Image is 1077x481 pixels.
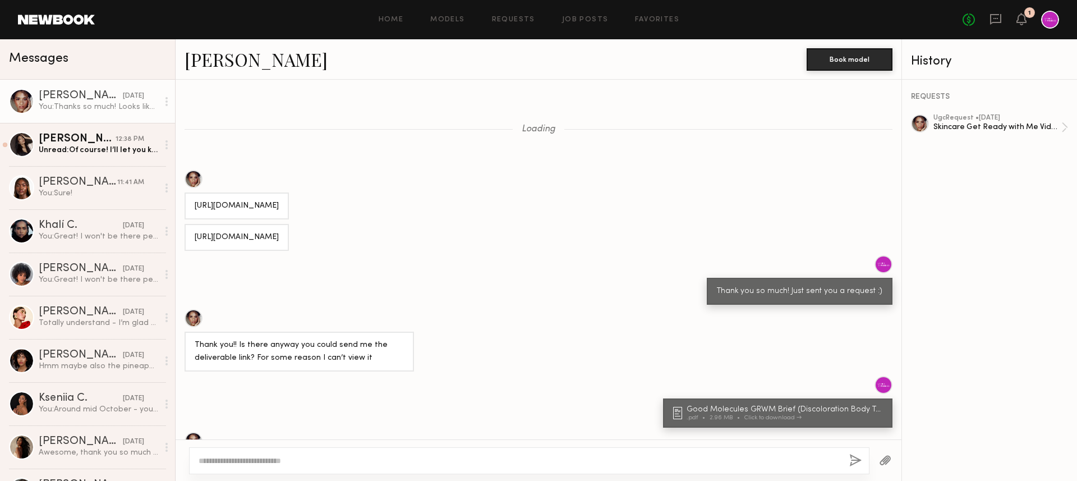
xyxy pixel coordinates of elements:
[39,90,123,102] div: [PERSON_NAME]
[807,48,892,71] button: Book model
[39,263,123,274] div: [PERSON_NAME]
[123,221,144,231] div: [DATE]
[430,16,464,24] a: Models
[687,406,886,414] div: Good Molecules GRWM Brief (Discoloration Body Treatment)
[117,177,144,188] div: 11:41 AM
[39,393,123,404] div: Kseniia C.
[673,406,886,421] a: Good Molecules GRWM Brief (Discoloration Body Treatment).pdf2.96 MBClick to download
[39,177,117,188] div: [PERSON_NAME]
[687,415,710,421] div: .pdf
[123,350,144,361] div: [DATE]
[379,16,404,24] a: Home
[522,125,555,134] span: Loading
[39,231,158,242] div: You: Great! I won't be there personally but feel free to message here :)
[185,47,328,71] a: [PERSON_NAME]
[492,16,535,24] a: Requests
[195,231,279,244] div: [URL][DOMAIN_NAME]
[635,16,679,24] a: Favorites
[39,350,123,361] div: [PERSON_NAME]
[39,134,116,145] div: [PERSON_NAME]
[39,306,123,318] div: [PERSON_NAME]
[39,318,158,328] div: Totally understand - I’m glad you found a good fit! Thank you for considering me, I would love th...
[123,307,144,318] div: [DATE]
[195,200,279,213] div: [URL][DOMAIN_NAME]
[39,404,158,415] div: You: Around mid October - you should see them on our website and social!
[717,285,882,298] div: Thank you so much! Just sent you a request :)
[39,447,158,458] div: Awesome, thank you so much and all the best on this shoot!
[911,55,1068,68] div: History
[1028,10,1031,16] div: 1
[123,393,144,404] div: [DATE]
[123,264,144,274] div: [DATE]
[933,114,1061,122] div: ugc Request • [DATE]
[39,102,158,112] div: You: Thanks so much! Looks like the product was dropped off in the mail room - please let us know...
[562,16,609,24] a: Job Posts
[807,54,892,63] a: Book model
[39,145,158,155] div: Unread: Of course! I’ll let you know if I have any questions :)
[123,437,144,447] div: [DATE]
[933,122,1061,132] div: Skincare Get Ready with Me Video (Body Treatment)
[9,52,68,65] span: Messages
[39,361,158,372] div: Hmm maybe also the pineapple exfoliating powder!
[39,188,158,199] div: You: Sure!
[39,220,123,231] div: Khalí C.
[123,91,144,102] div: [DATE]
[195,339,404,365] div: Thank you!! Is there anyway you could send me the deliverable link? For some reason I can’t view it
[710,415,744,421] div: 2.96 MB
[116,134,144,145] div: 12:38 PM
[744,415,802,421] div: Click to download
[39,274,158,285] div: You: Great! I won't be there personally but feel free to message here :)
[933,114,1068,140] a: ugcRequest •[DATE]Skincare Get Ready with Me Video (Body Treatment)
[39,436,123,447] div: [PERSON_NAME]
[911,93,1068,101] div: REQUESTS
